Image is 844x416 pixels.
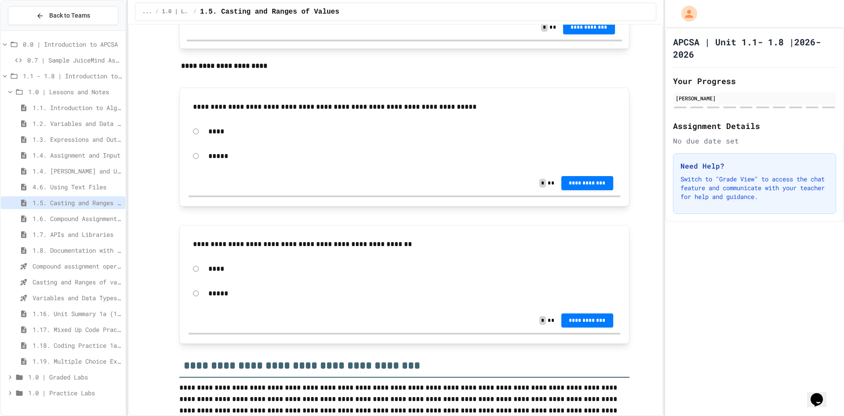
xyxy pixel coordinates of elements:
h2: Assignment Details [673,120,836,132]
span: 1.1 - 1.8 | Introduction to Java [23,71,122,81]
p: Switch to "Grade View" to access the chat feature and communicate with your teacher for help and ... [680,175,829,201]
span: 1.18. Coding Practice 1a (1.1-1.6) [33,341,122,350]
span: 1.16. Unit Summary 1a (1.1-1.6) [33,309,122,318]
button: Back to Teams [8,6,118,25]
span: 1.1. Introduction to Algorithms, Programming, and Compilers [33,103,122,112]
span: 0.0 | Introduction to APCSA [23,40,122,49]
span: 1.4. Assignment and Input [33,151,122,160]
span: 1.5. Casting and Ranges of Values [33,198,122,207]
div: My Account [672,4,699,24]
span: 1.0 | Lessons and Notes [162,8,190,15]
span: 4.6. Using Text Files [33,182,122,191]
span: 1.5. Casting and Ranges of Values [200,7,339,17]
span: 1.7. APIs and Libraries [33,230,122,239]
div: No due date set [673,136,836,146]
span: 1.17. Mixed Up Code Practice 1.1-1.6 [33,325,122,334]
span: ... [142,8,152,15]
h2: Your Progress [673,75,836,87]
span: 1.0 | Graded Labs [28,372,122,382]
span: / [193,8,196,15]
span: / [155,8,158,15]
span: Back to Teams [49,11,90,20]
h3: Need Help? [680,161,829,171]
span: Casting and Ranges of variables - Quiz [33,277,122,287]
iframe: chat widget [807,381,835,407]
h1: APCSA | Unit 1.1- 1.8 |2026-2026 [673,36,836,60]
span: 1.3. Expressions and Output [New] [33,135,122,144]
div: [PERSON_NAME] [676,94,833,102]
span: 1.4. [PERSON_NAME] and User Input [33,166,122,176]
span: 1.8. Documentation with Comments and Preconditions [33,246,122,255]
span: Compound assignment operators - Quiz [33,261,122,271]
span: 1.0 | Lessons and Notes [28,87,122,96]
span: 1.2. Variables and Data Types [33,119,122,128]
span: 1.19. Multiple Choice Exercises for Unit 1a (1.1-1.6) [33,357,122,366]
span: Variables and Data Types - Quiz [33,293,122,302]
span: 1.6. Compound Assignment Operators [33,214,122,223]
span: 1.0 | Practice Labs [28,388,122,398]
span: 0.7 | Sample JuiceMind Assignment - [GEOGRAPHIC_DATA] [27,55,122,65]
